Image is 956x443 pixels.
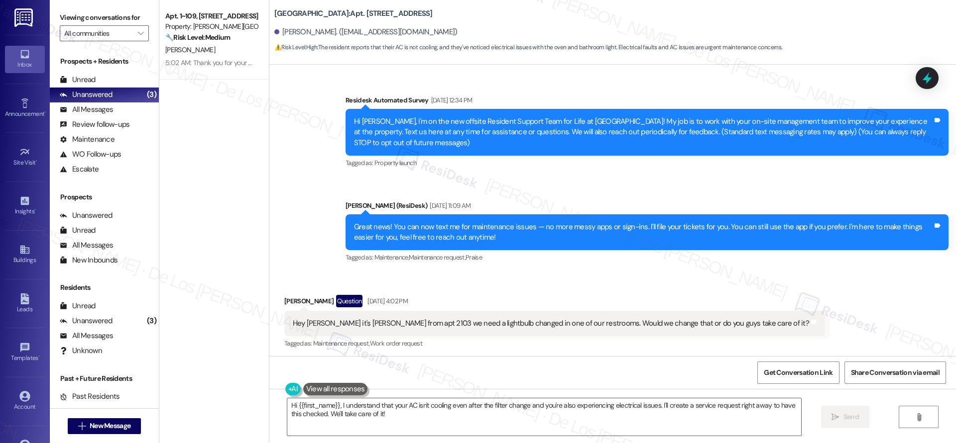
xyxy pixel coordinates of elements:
span: Maintenance request , [409,253,466,262]
i:  [78,422,86,430]
div: Residents [50,282,159,293]
div: [DATE] 12:34 PM [429,95,473,105]
span: Praise [466,253,482,262]
div: All Messages [60,104,113,115]
div: Tagged as: [346,250,949,265]
span: Send [843,412,859,422]
div: Question [336,295,362,307]
div: Maintenance [60,134,115,145]
span: Property launch [374,159,416,167]
span: • [38,353,40,360]
div: Past Residents [60,391,120,402]
div: Unread [60,75,96,85]
div: Unknown [60,346,102,356]
div: Unanswered [60,89,113,100]
div: [PERSON_NAME]. ([EMAIL_ADDRESS][DOMAIN_NAME]) [274,27,458,37]
div: Unanswered [60,210,113,221]
div: Unanswered [60,316,113,326]
div: Residesk Automated Survey [346,95,949,109]
div: [DATE] 11:09 AM [427,200,471,211]
a: Insights • [5,192,45,219]
div: Review follow-ups [60,119,129,130]
div: Hey [PERSON_NAME] it's [PERSON_NAME] from apt 2103 we need a lightbulb changed in one of our rest... [293,318,809,329]
button: Send [821,406,869,428]
a: Templates • [5,339,45,366]
i:  [915,413,923,421]
a: Account [5,388,45,415]
span: • [44,109,46,116]
img: ResiDesk Logo [14,8,35,27]
div: 5:02 AM: Thank you for your message. Our offices are currently closed, but we will contact you wh... [165,58,750,67]
span: [PERSON_NAME] [165,45,215,54]
label: Viewing conversations for [60,10,149,25]
span: Maintenance request , [313,339,370,348]
div: [PERSON_NAME] [284,295,825,311]
strong: ⚠️ Risk Level: High [274,43,317,51]
strong: 🔧 Risk Level: Medium [165,33,230,42]
div: Unread [60,301,96,311]
div: WO Follow-ups [60,149,121,160]
textarea: Hi {{first_name}}, I understand that your AC isn't cooling even after the filter change and you'r... [287,398,801,436]
div: Property: [PERSON_NAME][GEOGRAPHIC_DATA] Apartments [165,21,257,32]
div: Prospects + Residents [50,56,159,67]
input: All communities [64,25,133,41]
div: New Inbounds [60,255,118,266]
b: [GEOGRAPHIC_DATA]: Apt. [STREET_ADDRESS] [274,8,433,19]
div: Great news! You can now text me for maintenance issues — no more messy apps or sign-ins. I'll fil... [354,222,933,243]
div: All Messages [60,240,113,251]
div: All Messages [60,331,113,341]
div: [PERSON_NAME] (ResiDesk) [346,200,949,214]
span: • [34,206,36,213]
div: Tagged as: [346,156,949,170]
i:  [138,29,143,37]
div: (3) [144,313,159,329]
span: New Message [90,421,130,431]
i:  [832,413,839,421]
a: Buildings [5,241,45,268]
a: Inbox [5,46,45,73]
button: Get Conversation Link [757,361,839,384]
span: : The resident reports that their AC is not cooling, and they've noticed electrical issues with t... [274,42,782,53]
a: Site Visit • [5,144,45,171]
div: (3) [144,87,159,102]
button: Share Conversation via email [844,361,946,384]
div: [DATE] 4:02 PM [365,296,408,306]
div: Escalate [60,164,99,175]
button: New Message [68,418,141,434]
div: Apt. 1~109, [STREET_ADDRESS] [165,11,257,21]
span: Get Conversation Link [764,367,833,378]
div: Prospects [50,192,159,202]
span: Maintenance , [374,253,409,262]
div: Past + Future Residents [50,373,159,384]
a: Leads [5,290,45,317]
div: Tagged as: [284,336,825,351]
span: • [36,158,37,165]
span: Share Conversation via email [851,367,940,378]
div: Unread [60,225,96,236]
div: Hi [PERSON_NAME], I'm on the new offsite Resident Support Team for Life at [GEOGRAPHIC_DATA]! My ... [354,116,933,148]
span: Work order request [370,339,422,348]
